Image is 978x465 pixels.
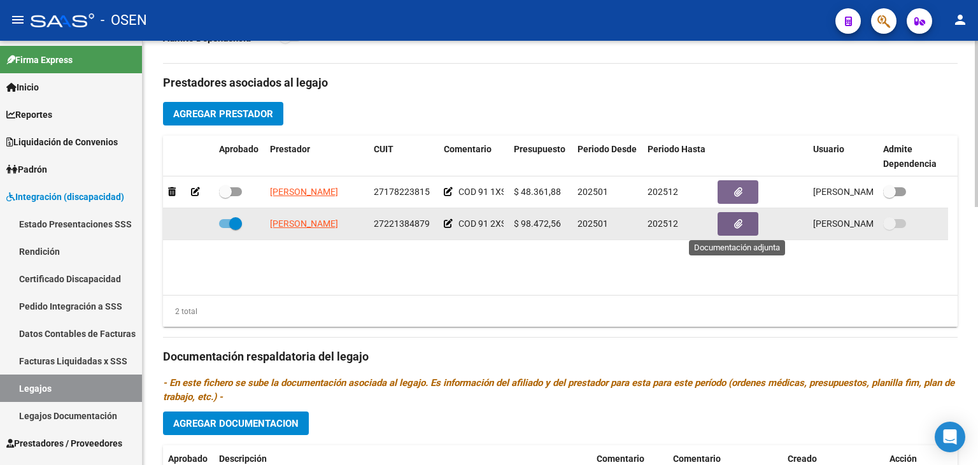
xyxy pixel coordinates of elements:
span: 27221384879 [374,218,430,229]
datatable-header-cell: Comentario [439,136,509,178]
button: Agregar Documentacion [163,411,309,435]
span: - OSEN [101,6,147,34]
datatable-header-cell: CUIT [369,136,439,178]
button: Agregar Prestador [163,102,283,125]
span: [PERSON_NAME] [270,218,338,229]
span: Agregar Documentacion [173,418,299,429]
span: Aprobado [219,144,259,154]
span: $ 98.472,56 [514,218,561,229]
span: Periodo Hasta [648,144,705,154]
div: 2 total [163,304,197,318]
span: Firma Express [6,53,73,67]
span: Usuario [813,144,844,154]
span: Aprobado [168,454,208,464]
i: - En este fichero se sube la documentación asociada al legajo. Es información del afiliado y del ... [163,377,954,403]
span: COD 91 1XSEM [458,187,519,197]
span: 202501 [578,187,608,197]
span: Prestador [270,144,310,154]
datatable-header-cell: Aprobado [214,136,265,178]
span: Acción [889,454,917,464]
span: Reportes [6,108,52,122]
h3: Prestadores asociados al legajo [163,74,958,92]
span: Periodo Desde [578,144,637,154]
mat-icon: person [953,12,968,27]
span: Agregar Prestador [173,108,273,120]
span: Creado [788,454,817,464]
span: Inicio [6,80,39,94]
datatable-header-cell: Periodo Desde [572,136,642,178]
span: Comentario [597,454,644,464]
span: 202512 [648,218,678,229]
span: Admite Dependencia [883,144,937,169]
span: [PERSON_NAME] [DATE] [813,187,913,197]
span: Liquidación de Convenios [6,135,118,149]
div: Open Intercom Messenger [935,422,965,452]
span: [PERSON_NAME] [DATE] [813,218,913,229]
span: $ 48.361,88 [514,187,561,197]
span: Prestadores / Proveedores [6,436,122,450]
span: Integración (discapacidad) [6,190,124,204]
datatable-header-cell: Periodo Hasta [642,136,712,178]
datatable-header-cell: Prestador [265,136,369,178]
datatable-header-cell: Usuario [808,136,878,178]
span: Presupuesto [514,144,565,154]
span: [PERSON_NAME] [270,187,338,197]
span: 202512 [648,187,678,197]
span: CUIT [374,144,393,154]
datatable-header-cell: Admite Dependencia [878,136,948,178]
span: 27178223815 [374,187,430,197]
span: COD 91 2XSEM [458,218,519,229]
span: 202501 [578,218,608,229]
h3: Documentación respaldatoria del legajo [163,348,958,366]
span: Comentario [444,144,492,154]
span: Descripción [219,454,267,464]
mat-icon: menu [10,12,25,27]
datatable-header-cell: Presupuesto [509,136,572,178]
span: Padrón [6,162,47,176]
